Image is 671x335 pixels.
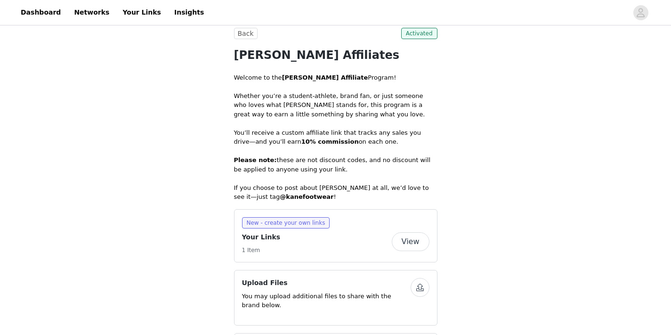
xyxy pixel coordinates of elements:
h1: [PERSON_NAME] Affiliates [234,47,437,64]
a: Your Links [117,2,167,23]
p: You’ll receive a custom affiliate link that tracks any sales you drive—and you’ll earn on each one. [234,128,437,147]
div: avatar [636,5,645,20]
span: Activated [401,28,437,39]
p: You may upload additional files to share with the brand below. [242,292,411,310]
p: Whether you’re a student-athlete, brand fan, or just someone who loves what [PERSON_NAME] stands ... [234,91,437,128]
h4: Upload Files [242,278,411,288]
button: Back [234,28,258,39]
a: Networks [68,2,115,23]
p: these are not discount codes, and no discount will be applied to anyone using your link. [234,155,437,174]
p: If you choose to post about [PERSON_NAME] at all, we’d love to see it—just tag ! [234,183,437,202]
strong: Please note: [234,156,277,163]
h5: 1 Item [242,246,281,254]
strong: 10% commission [301,138,359,145]
strong: [PERSON_NAME] Affiliate [282,74,368,81]
span: New - create your own links [242,217,330,229]
h4: Your Links [242,232,281,242]
p: Welcome to the Program! [234,73,437,82]
button: View [392,232,429,251]
strong: @kanefootwear [280,193,333,200]
a: Insights [169,2,210,23]
a: Dashboard [15,2,66,23]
